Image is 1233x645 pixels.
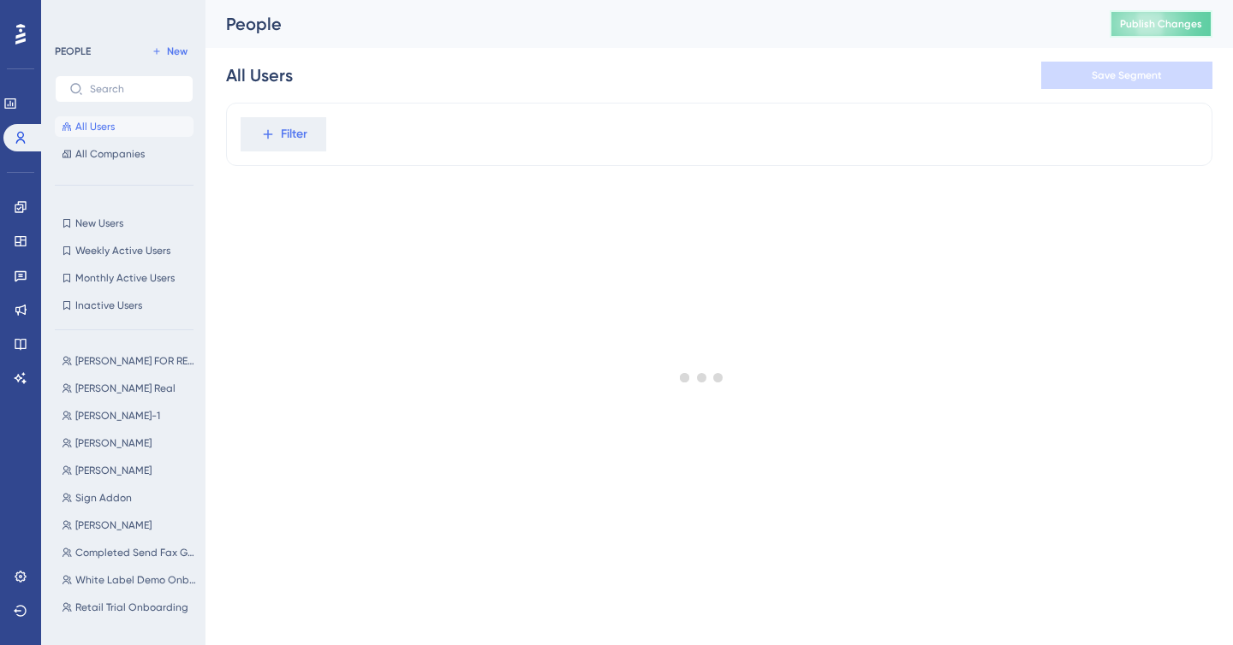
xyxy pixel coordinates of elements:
button: [PERSON_NAME]-1 [55,405,204,426]
button: Save Segment [1041,62,1212,89]
span: [PERSON_NAME] Real [75,382,176,395]
span: [PERSON_NAME]-1 [75,409,160,423]
button: [PERSON_NAME] FOR REAL [55,351,204,371]
button: All Companies [55,144,194,164]
span: Inactive Users [75,299,142,312]
button: Monthly Active Users [55,268,194,288]
span: [PERSON_NAME] FOR REAL [75,354,197,368]
div: All Users [226,63,293,87]
button: Publish Changes [1110,10,1212,38]
button: White Label Demo Onboarding [55,570,204,590]
span: [PERSON_NAME] [75,464,152,477]
span: Sign Addon [75,491,132,505]
span: All Companies [75,147,145,161]
span: Weekly Active Users [75,244,170,257]
button: Weekly Active Users [55,240,194,261]
div: People [226,12,1067,36]
span: Publish Changes [1120,17,1202,31]
span: Completed Send Fax Guide [75,546,197,559]
span: [PERSON_NAME] [75,518,152,532]
div: PEOPLE [55,44,91,58]
button: All Users [55,116,194,137]
span: White Label Demo Onboarding [75,573,197,587]
span: New Users [75,216,123,230]
button: Inactive Users [55,295,194,316]
button: [PERSON_NAME] Real [55,378,204,399]
button: Sign Addon [55,488,204,508]
span: [PERSON_NAME] [75,436,152,450]
button: [PERSON_NAME] [55,460,204,481]
button: Retail Trial Onboarding [55,597,204,618]
input: Search [90,83,179,95]
button: [PERSON_NAME] [55,433,204,453]
button: New [146,41,194,62]
span: Retail Trial Onboarding [75,601,188,614]
span: All Users [75,120,115,133]
span: Monthly Active Users [75,271,175,285]
button: Completed Send Fax Guide [55,542,204,563]
span: New [167,44,188,58]
button: [PERSON_NAME] [55,515,204,536]
span: Save Segment [1092,68,1162,82]
button: New Users [55,213,194,234]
